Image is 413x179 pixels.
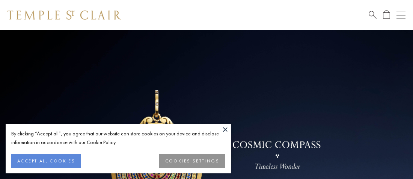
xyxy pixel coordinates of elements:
[369,10,377,20] a: Search
[11,154,81,168] button: ACCEPT ALL COOKIES
[383,10,390,20] a: Open Shopping Bag
[396,11,405,20] button: Open navigation
[159,154,225,168] button: COOKIES SETTINGS
[11,129,225,147] div: By clicking “Accept all”, you agree that our website can store cookies on your device and disclos...
[8,11,121,20] img: Temple St. Clair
